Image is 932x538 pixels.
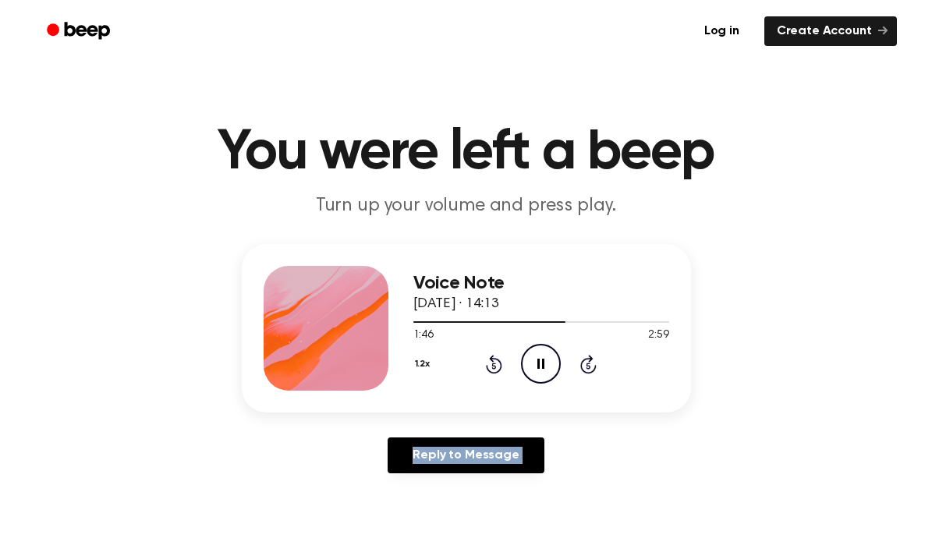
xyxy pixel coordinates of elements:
a: Log in [689,13,755,49]
span: 2:59 [648,327,668,344]
h3: Voice Note [413,273,669,294]
a: Reply to Message [388,437,544,473]
span: 1:46 [413,327,434,344]
a: Create Account [764,16,897,46]
a: Beep [36,16,124,47]
h1: You were left a beep [67,125,866,181]
p: Turn up your volume and press play. [167,193,766,219]
span: [DATE] · 14:13 [413,297,499,311]
button: 1.2x [413,351,436,377]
